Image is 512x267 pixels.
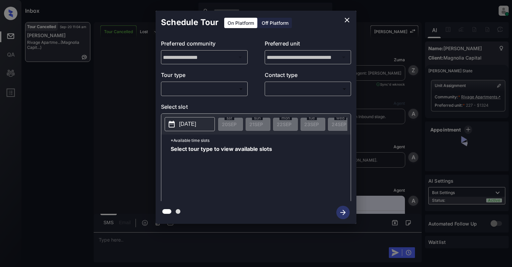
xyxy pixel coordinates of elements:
[171,135,351,146] p: *Available time slots
[340,13,354,27] button: close
[265,71,351,82] p: Contact type
[224,18,257,28] div: On Platform
[161,103,351,113] p: Select slot
[165,117,215,131] button: [DATE]
[161,71,248,82] p: Tour type
[161,39,248,50] p: Preferred community
[156,11,224,34] h2: Schedule Tour
[179,120,196,128] p: [DATE]
[171,146,272,200] span: Select tour type to view available slots
[265,39,351,50] p: Preferred unit
[258,18,292,28] div: Off Platform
